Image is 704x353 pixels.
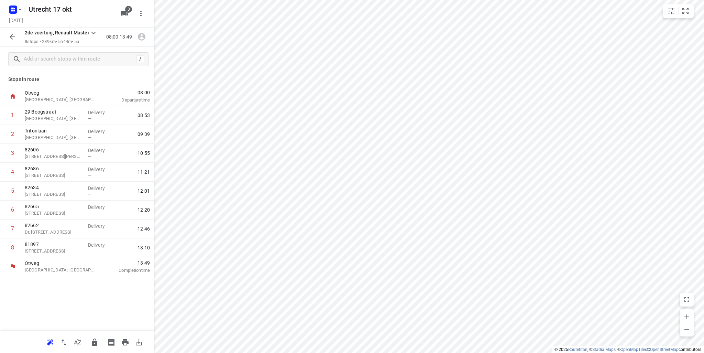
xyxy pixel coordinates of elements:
[11,169,14,175] div: 4
[25,241,82,248] p: 81897
[104,339,118,345] span: Print shipping labels
[88,248,91,254] span: —
[88,116,91,121] span: —
[25,191,82,198] p: [STREET_ADDRESS]
[8,76,146,83] p: Stops in route
[88,173,91,178] span: —
[11,131,14,137] div: 2
[25,222,82,229] p: 82662
[25,260,96,267] p: Otweg
[104,89,150,96] span: 08:00
[25,96,96,103] p: [GEOGRAPHIC_DATA], [GEOGRAPHIC_DATA]
[25,184,82,191] p: 82634
[132,339,146,345] span: Download route
[88,109,113,116] p: Delivery
[137,150,150,157] span: 10:55
[663,4,694,18] div: small contained button group
[25,153,82,160] p: 18F Nikola Teslastraat, Almere
[25,146,82,153] p: 82606
[88,147,113,154] p: Delivery
[26,4,115,15] h5: Rename
[11,225,14,232] div: 7
[664,4,678,18] button: Map settings
[88,135,91,140] span: —
[25,29,89,36] p: 2de voertuig, Renault Master
[125,6,132,13] span: 3
[25,248,82,255] p: [STREET_ADDRESS]
[88,204,113,211] p: Delivery
[25,108,82,115] p: 29 Boogstraat
[137,244,150,251] span: 13:10
[135,33,148,40] span: Assign driver
[25,115,82,122] p: [GEOGRAPHIC_DATA], [GEOGRAPHIC_DATA]
[11,112,14,118] div: 1
[88,211,91,216] span: —
[134,7,148,20] button: More
[88,242,113,248] p: Delivery
[568,347,587,352] a: Routetitan
[88,166,113,173] p: Delivery
[679,4,692,18] button: Fit zoom
[88,154,91,159] span: —
[43,339,57,345] span: Reoptimize route
[136,55,144,63] div: /
[11,244,14,251] div: 8
[137,131,150,138] span: 09:39
[104,259,150,266] span: 13:49
[25,267,96,274] p: [GEOGRAPHIC_DATA], [GEOGRAPHIC_DATA]
[137,206,150,213] span: 12:20
[24,54,136,65] input: Add or search stops within route
[137,169,150,175] span: 11:21
[25,134,82,141] p: Heerhugowaard, Netherlands
[106,33,135,41] p: 08:00-13:49
[25,172,82,179] p: [STREET_ADDRESS]
[25,39,98,45] p: 8 stops • 289km • 5h44m • 5u
[88,192,91,197] span: —
[118,7,131,20] button: 3
[104,267,150,274] p: Completion time
[104,97,150,104] p: Departure time
[592,347,616,352] a: Stadia Maps
[25,203,82,210] p: 82665
[88,335,101,349] button: Lock route
[6,16,26,24] h5: [DATE]
[11,206,14,213] div: 6
[88,185,113,192] p: Delivery
[11,188,14,194] div: 5
[137,225,150,232] span: 12:46
[25,165,82,172] p: 82686
[25,210,82,217] p: [STREET_ADDRESS]
[650,347,679,352] a: OpenStreetMap
[554,347,701,352] li: © 2025 , © , © © contributors
[25,89,96,96] p: Otweg
[25,127,82,134] p: Tritonlaan
[57,339,71,345] span: Reverse route
[71,339,85,345] span: Sort by time window
[11,150,14,156] div: 3
[88,223,113,229] p: Delivery
[118,339,132,345] span: Print route
[137,188,150,194] span: 12:01
[137,112,150,119] span: 08:53
[88,229,91,235] span: —
[25,229,82,236] p: Dr. [STREET_ADDRESS]
[88,128,113,135] p: Delivery
[620,347,647,352] a: OpenMapTiles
